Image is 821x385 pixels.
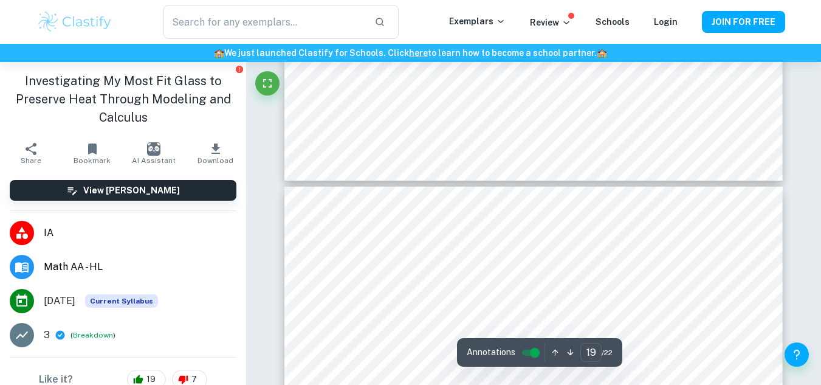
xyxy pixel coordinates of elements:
[467,346,515,359] span: Annotations
[530,16,571,29] p: Review
[83,184,180,197] h6: View [PERSON_NAME]
[147,142,160,156] img: AI Assistant
[596,17,630,27] a: Schools
[73,330,113,341] button: Breakdown
[449,15,506,28] p: Exemplars
[85,294,158,308] div: This exemplar is based on the current syllabus. Feel free to refer to it for inspiration/ideas wh...
[61,136,123,170] button: Bookmark
[10,72,236,127] h1: Investigating My Most Fit Glass to Preserve Heat Through Modeling and Calculus
[235,64,244,74] button: Report issue
[785,342,809,367] button: Help and Feedback
[70,330,115,341] span: ( )
[198,156,233,165] span: Download
[597,48,607,58] span: 🏫
[185,136,246,170] button: Download
[74,156,111,165] span: Bookmark
[602,347,613,358] span: / 22
[409,48,428,58] a: here
[36,10,114,34] img: Clastify logo
[44,294,75,308] span: [DATE]
[654,17,678,27] a: Login
[163,5,364,39] input: Search for any exemplars...
[10,180,236,201] button: View [PERSON_NAME]
[44,260,236,274] span: Math AA - HL
[44,328,50,342] p: 3
[85,294,158,308] span: Current Syllabus
[702,11,785,33] button: JOIN FOR FREE
[214,48,224,58] span: 🏫
[132,156,176,165] span: AI Assistant
[2,46,819,60] h6: We just launched Clastify for Schools. Click to learn how to become a school partner.
[44,226,236,240] span: IA
[255,71,280,95] button: Fullscreen
[21,156,41,165] span: Share
[123,136,185,170] button: AI Assistant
